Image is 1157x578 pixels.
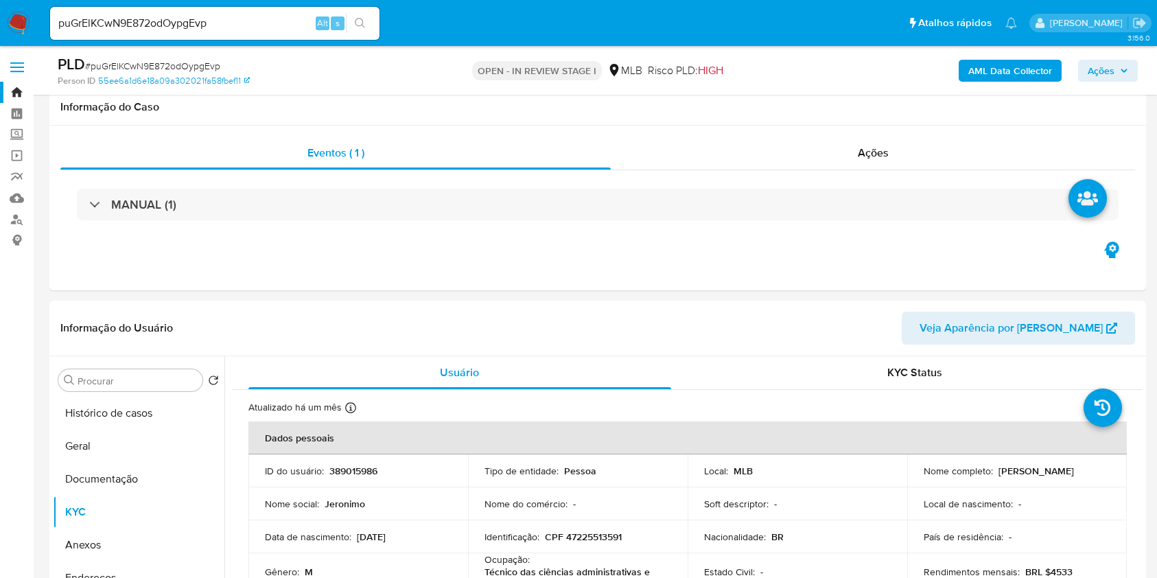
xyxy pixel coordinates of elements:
[573,498,576,510] p: -
[1018,498,1021,510] p: -
[1132,16,1147,30] a: Sair
[78,375,197,387] input: Procurar
[1088,60,1114,82] span: Ações
[484,531,539,543] p: Identificação :
[53,496,224,529] button: KYC
[50,14,379,32] input: Pesquise usuários ou casos...
[329,465,377,477] p: 389015986
[85,59,220,73] span: # puGrElKCwN9E872odOypgEvp
[53,397,224,430] button: Histórico de casos
[918,16,992,30] span: Atalhos rápidos
[307,145,364,161] span: Eventos ( 1 )
[336,16,340,30] span: s
[53,430,224,463] button: Geral
[924,498,1013,510] p: Local de nascimento :
[704,465,728,477] p: Local :
[346,14,374,33] button: search-icon
[64,375,75,386] button: Procurar
[924,465,993,477] p: Nome completo :
[265,498,319,510] p: Nome social :
[760,566,763,578] p: -
[265,566,299,578] p: Gênero :
[704,498,769,510] p: Soft descriptor :
[111,197,176,212] h3: MANUAL (1)
[1009,531,1012,543] p: -
[208,375,219,390] button: Retornar ao pedido padrão
[58,75,95,87] b: Person ID
[357,531,386,543] p: [DATE]
[484,498,568,510] p: Nome do comércio :
[53,463,224,496] button: Documentação
[484,465,559,477] p: Tipo de entidade :
[648,63,723,78] span: Risco PLD:
[317,16,328,30] span: Alt
[1050,16,1127,30] p: carla.siqueira@mercadolivre.com
[1078,60,1138,82] button: Ações
[472,61,602,80] p: OPEN - IN REVIEW STAGE I
[53,529,224,562] button: Anexos
[920,312,1103,345] span: Veja Aparência por [PERSON_NAME]
[704,566,755,578] p: Estado Civil :
[60,321,173,335] h1: Informação do Usuário
[998,465,1074,477] p: [PERSON_NAME]
[704,531,766,543] p: Nacionalidade :
[1025,566,1073,578] p: BRL $4533
[771,531,784,543] p: BR
[734,465,753,477] p: MLB
[440,365,479,380] span: Usuário
[959,60,1062,82] button: AML Data Collector
[58,53,85,75] b: PLD
[924,566,1020,578] p: Rendimentos mensais :
[858,145,889,161] span: Ações
[265,531,351,543] p: Data de nascimento :
[968,60,1052,82] b: AML Data Collector
[564,465,596,477] p: Pessoa
[607,63,642,78] div: MLB
[60,100,1135,114] h1: Informação do Caso
[305,566,313,578] p: M
[77,189,1119,220] div: MANUAL (1)
[924,531,1003,543] p: País de residência :
[774,498,777,510] p: -
[887,365,942,380] span: KYC Status
[1005,17,1017,29] a: Notificações
[545,531,622,543] p: CPF 47225513591
[98,75,250,87] a: 55ee6a1d6e18a09a302021fa58fbef11
[248,401,342,414] p: Atualizado há um mês
[484,553,530,566] p: Ocupação :
[325,498,365,510] p: Jeronimo
[248,421,1127,454] th: Dados pessoais
[698,62,723,78] span: HIGH
[265,465,324,477] p: ID do usuário :
[902,312,1135,345] button: Veja Aparência por [PERSON_NAME]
